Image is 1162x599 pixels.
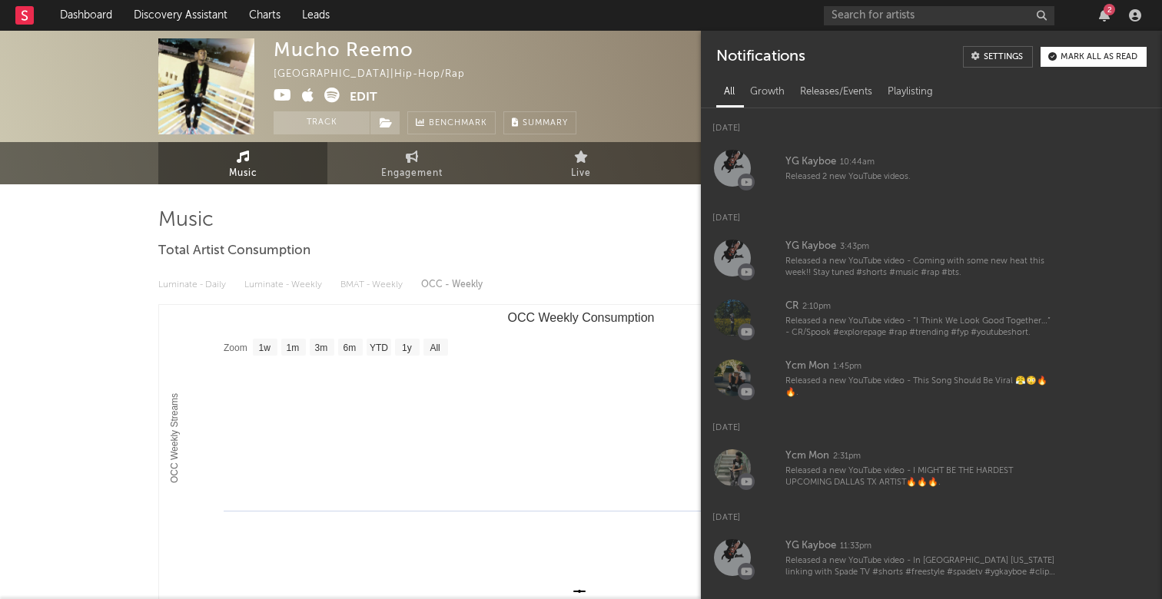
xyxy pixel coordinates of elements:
[840,157,875,168] div: 10:44am
[274,65,483,84] div: [GEOGRAPHIC_DATA] | Hip-Hop/Rap
[1104,4,1115,15] div: 2
[158,242,310,260] span: Total Artist Consumption
[880,79,941,105] div: Playlisting
[716,46,805,68] div: Notifications
[1041,47,1147,67] button: Mark all as read
[785,237,836,256] div: YG Kayboe
[792,79,880,105] div: Releases/Events
[1099,9,1110,22] button: 2
[833,451,861,462] div: 2:31pm
[402,343,412,353] text: 1y
[503,111,576,134] button: Summary
[785,297,798,316] div: CR
[701,528,1162,587] a: YG Kayboe11:33pmReleased a new YouTube video - In [GEOGRAPHIC_DATA] [US_STATE] linking with Spade...
[785,357,829,376] div: Ycm Mon
[785,171,1056,183] div: Released 2 new YouTube videos.
[315,343,328,353] text: 3m
[984,53,1023,61] div: Settings
[350,88,377,107] button: Edit
[742,79,792,105] div: Growth
[508,311,655,324] text: OCC Weekly Consumption
[169,393,180,483] text: OCC Weekly Streams
[701,408,1162,438] div: [DATE]
[785,537,836,555] div: YG Kayboe
[840,541,871,552] div: 11:33pm
[1061,53,1137,61] div: Mark all as read
[429,114,487,133] span: Benchmark
[229,164,257,183] span: Music
[381,164,443,183] span: Engagement
[824,6,1054,25] input: Search for artists
[666,142,835,184] a: Audience
[287,343,300,353] text: 1m
[701,138,1162,198] a: YG Kayboe10:44amReleased 2 new YouTube videos.
[785,316,1056,339] div: Released a new YouTube video - “I Think We Look Good Together…” - CR/Spook #explorepage #rap #tre...
[701,198,1162,228] div: [DATE]
[496,142,666,184] a: Live
[785,465,1056,489] div: Released a new YouTube video - I MIGHT BE THE HARDEST UPCOMING DALLAS TX ARTIST🔥🔥🔥.
[370,343,388,353] text: YTD
[802,301,831,313] div: 2:10pm
[785,153,836,171] div: YG Kayboe
[701,348,1162,408] a: Ycm Mon1:45pmReleased a new YouTube video - This Song Should Be Viral 😤😳🔥🔥.
[701,438,1162,498] a: Ycm Mon2:31pmReleased a new YouTube video - I MIGHT BE THE HARDEST UPCOMING DALLAS TX ARTIST🔥🔥🔥.
[259,343,271,353] text: 1w
[785,447,829,465] div: Ycm Mon
[158,142,327,184] a: Music
[785,555,1056,579] div: Released a new YouTube video - In [GEOGRAPHIC_DATA] [US_STATE] linking with Spade TV #shorts #fre...
[407,111,496,134] a: Benchmark
[430,343,440,353] text: All
[571,164,591,183] span: Live
[274,111,370,134] button: Track
[785,256,1056,280] div: Released a new YouTube video - Coming with some new heat this week!! Stay tuned #shorts #music #r...
[963,46,1033,68] a: Settings
[785,376,1056,399] div: Released a new YouTube video - This Song Should Be Viral 😤😳🔥🔥.
[701,108,1162,138] div: [DATE]
[701,288,1162,348] a: CR2:10pmReleased a new YouTube video - “I Think We Look Good Together…” - CR/Spook #explorepage #...
[716,79,742,105] div: All
[344,343,357,353] text: 6m
[327,142,496,184] a: Engagement
[833,361,862,372] div: 1:45pm
[840,241,869,253] div: 3:43pm
[523,119,568,127] span: Summary
[701,228,1162,288] a: YG Kayboe3:43pmReleased a new YouTube video - Coming with some new heat this week!! Stay tuned #s...
[274,38,413,61] div: Mucho Reemo
[701,498,1162,528] div: [DATE]
[224,343,247,353] text: Zoom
